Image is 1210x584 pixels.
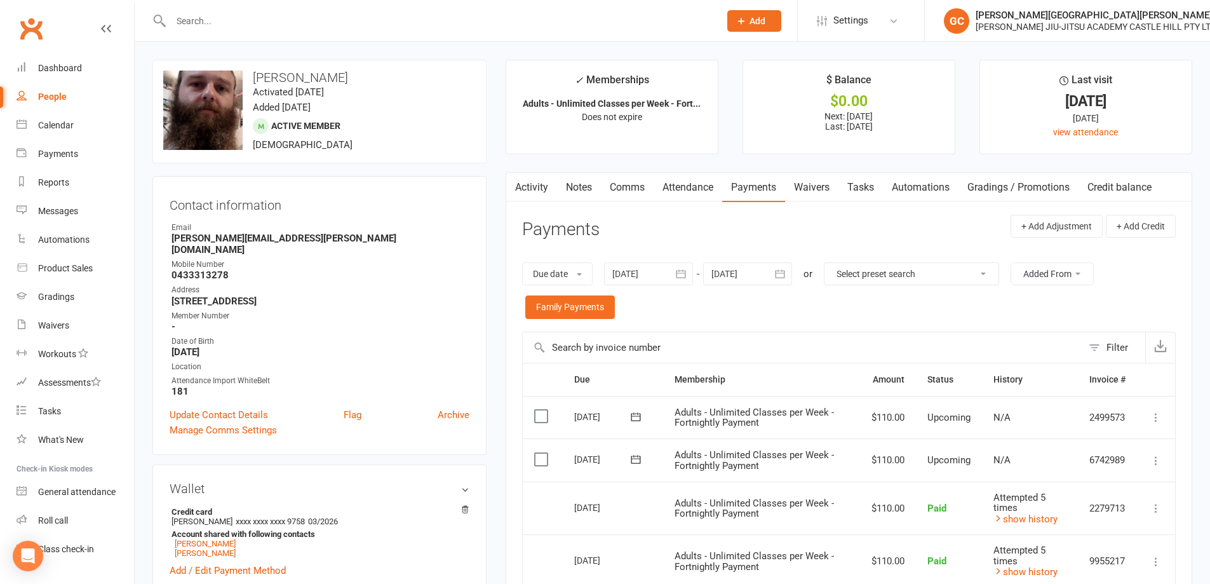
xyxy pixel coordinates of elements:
strong: [STREET_ADDRESS] [171,295,469,307]
strong: Adults - Unlimited Classes per Week - Fort... [523,98,701,109]
h3: Payments [522,220,600,240]
strong: 0433313278 [171,269,469,281]
div: Email [171,222,469,234]
div: Dashboard [38,63,82,73]
button: + Add Adjustment [1011,215,1103,238]
div: Mobile Number [171,259,469,271]
div: [DATE] [992,95,1180,108]
h3: Wallet [170,482,469,496]
a: Dashboard [17,54,134,83]
time: Added [DATE] [253,102,311,113]
strong: 181 [171,386,469,397]
a: Archive [438,407,469,423]
span: Adults - Unlimited Classes per Week - Fortnightly Payment [675,550,834,573]
a: Activity [506,173,557,202]
a: General attendance kiosk mode [17,478,134,506]
a: Flag [344,407,361,423]
a: Workouts [17,340,134,369]
a: Messages [17,197,134,226]
div: [DATE] [574,449,633,469]
input: Search... [167,12,711,30]
span: N/A [993,454,1011,466]
span: Adults - Unlimited Classes per Week - Fortnightly Payment [675,498,834,520]
h3: Contact information [170,193,469,212]
a: Calendar [17,111,134,140]
td: $110.00 [860,482,916,535]
a: Payments [17,140,134,168]
a: view attendance [1053,127,1118,137]
div: Waivers [38,320,69,330]
a: Manage Comms Settings [170,423,277,438]
td: $110.00 [860,438,916,482]
th: Status [916,363,982,396]
a: Update Contact Details [170,407,268,423]
th: Invoice # [1078,363,1137,396]
div: or [803,266,812,282]
strong: [PERSON_NAME][EMAIL_ADDRESS][PERSON_NAME][DOMAIN_NAME] [171,233,469,255]
span: N/A [993,412,1011,423]
div: Filter [1106,340,1128,355]
div: Class check-in [38,544,94,554]
strong: - [171,321,469,332]
button: Added From [1011,262,1094,285]
div: [DATE] [574,498,633,517]
a: Waivers [785,173,838,202]
div: Tasks [38,406,61,416]
span: Does not expire [582,112,642,122]
p: Next: [DATE] Last: [DATE] [755,111,943,132]
div: What's New [38,435,84,445]
span: [DEMOGRAPHIC_DATA] [253,139,353,151]
span: Paid [927,503,946,514]
span: Settings [833,6,868,35]
div: [DATE] [574,550,633,570]
a: Automations [17,226,134,254]
a: [PERSON_NAME] [175,539,236,548]
div: Calendar [38,120,74,130]
button: Add [727,10,781,32]
a: Notes [557,173,601,202]
a: Product Sales [17,254,134,283]
a: Attendance [654,173,722,202]
span: Active member [271,121,340,131]
div: People [38,92,67,102]
a: show history [993,513,1058,525]
div: Roll call [38,515,68,526]
div: Payments [38,149,78,159]
div: $0.00 [755,95,943,108]
div: [DATE] [992,111,1180,125]
span: Upcoming [927,454,971,466]
strong: Account shared with following contacts [171,529,463,539]
div: Open Intercom Messenger [13,541,43,571]
a: Comms [601,173,654,202]
div: Workouts [38,349,76,359]
a: Tasks [838,173,883,202]
img: image1742369340.png [163,71,243,150]
div: Messages [38,206,78,216]
a: [PERSON_NAME] [175,548,236,558]
span: 03/2026 [308,517,338,526]
span: Attempted 5 times [993,492,1045,514]
a: show history [993,566,1058,578]
div: Product Sales [38,263,93,273]
div: Address [171,284,469,296]
a: People [17,83,134,111]
a: Credit balance [1079,173,1160,202]
div: Date of Birth [171,336,469,348]
span: xxxx xxxx xxxx 9758 [236,517,305,526]
div: Location [171,361,469,373]
a: Payments [722,173,785,202]
a: What's New [17,426,134,454]
a: Roll call [17,506,134,535]
span: Add [750,16,765,26]
a: Add / Edit Payment Method [170,563,286,578]
div: Reports [38,177,69,187]
div: Gradings [38,292,74,302]
span: Adults - Unlimited Classes per Week - Fortnightly Payment [675,407,834,429]
button: + Add Credit [1106,215,1176,238]
div: $ Balance [826,72,871,95]
a: Tasks [17,397,134,426]
div: Last visit [1059,72,1112,95]
span: Attempted 5 times [993,545,1045,567]
div: GC [944,8,969,34]
span: Upcoming [927,412,971,423]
